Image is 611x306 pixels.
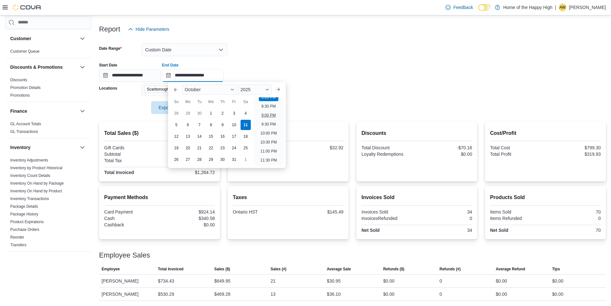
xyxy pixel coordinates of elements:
[10,204,38,209] a: Package Details
[496,277,507,285] div: $0.00
[569,4,606,11] p: [PERSON_NAME]
[10,64,63,70] h3: Discounts & Promotions
[10,227,39,232] span: Purchase Orders
[443,1,475,14] a: Feedback
[194,154,205,165] div: day-28
[79,35,86,42] button: Customer
[552,267,560,272] span: Tips
[10,93,30,98] a: Promotions
[547,145,601,150] div: $799.30
[361,129,472,137] h2: Discounts
[259,93,278,101] li: 8:00 PM
[241,108,251,118] div: day-4
[217,120,228,130] div: day-9
[194,120,205,130] div: day-7
[125,23,172,36] button: Hide Parameters
[214,267,230,272] span: Sales ($)
[161,216,215,221] div: $340.58
[10,166,63,170] a: Inventory by Product Historical
[104,152,158,157] div: Subtotal
[241,143,251,153] div: day-25
[238,84,272,95] div: Button. Open the year selector. 2025 is currently selected.
[161,209,215,214] div: $924.14
[206,108,216,118] div: day-1
[99,69,161,82] input: Press the down key to open a popover containing a calendar.
[10,108,77,114] button: Finance
[10,212,38,217] span: Package History
[99,275,156,287] div: [PERSON_NAME]
[214,290,231,298] div: $469.28
[10,129,38,134] a: GL Transactions
[10,158,48,162] a: Inventory Adjustments
[478,4,492,11] input: Dark Mode
[158,267,183,272] span: Total Invoiced
[271,290,276,298] div: 13
[10,219,44,224] span: Product Expirations
[361,228,380,233] strong: Net Sold
[162,63,179,68] label: End Date
[361,194,472,201] h2: Invoices Sold
[217,108,228,118] div: day-2
[182,84,237,95] div: Button. Open the month selector. October is currently selected.
[555,4,556,11] p: |
[229,97,239,107] div: Fr
[144,86,205,93] span: Scarborough - Cliffside - Friendly Stranger
[258,156,279,164] li: 11:30 PM
[183,108,193,118] div: day-29
[10,243,26,247] a: Transfers
[79,257,86,265] button: Loyalty
[241,120,251,130] div: day-11
[10,144,77,151] button: Inventory
[10,49,39,54] span: Customer Queue
[10,35,31,42] h3: Customer
[161,158,215,163] div: $145.49
[559,4,565,11] span: AW
[547,228,601,233] div: 70
[183,154,193,165] div: day-27
[10,197,49,201] a: Inventory Transactions
[361,216,416,221] div: InvoicesRefunded
[361,145,416,150] div: Total Discount
[229,120,239,130] div: day-10
[104,222,158,227] div: Cashback
[104,170,134,175] strong: Total Invoiced
[10,173,50,178] span: Inventory Count Details
[141,43,227,56] button: Custom Date
[10,77,27,83] span: Discounts
[10,35,77,42] button: Customer
[10,181,64,186] a: Inventory On Hand by Package
[99,288,156,301] div: [PERSON_NAME]
[258,147,279,155] li: 11:00 PM
[217,131,228,142] div: day-16
[361,152,416,157] div: Loyalty Redemptions
[10,188,62,194] span: Inventory On Hand by Product
[194,143,205,153] div: day-21
[151,101,187,114] button: Export
[217,154,228,165] div: day-30
[10,85,41,90] a: Promotion Details
[185,87,201,92] span: October
[254,97,283,165] ul: Time
[233,129,344,137] h2: Average Spent
[10,204,38,209] span: Package Details
[161,145,215,150] div: $0.00
[171,143,182,153] div: day-19
[10,212,38,216] a: Package History
[206,97,216,107] div: We
[104,158,158,163] div: Total Tax
[439,267,461,272] span: Refunds (#)
[10,108,27,114] h3: Finance
[327,267,351,272] span: Average Sale
[183,97,193,107] div: Mo
[194,108,205,118] div: day-30
[327,277,341,285] div: $30.95
[259,120,278,128] li: 9:30 PM
[99,63,117,68] label: Start Date
[158,290,174,298] div: $530.29
[271,267,286,272] span: Sales (#)
[183,120,193,130] div: day-6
